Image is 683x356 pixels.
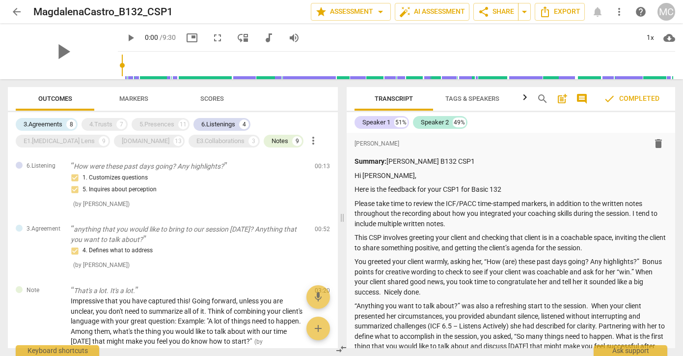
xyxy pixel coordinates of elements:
span: arrow_drop_down [375,6,386,18]
button: Search [535,91,550,107]
button: Picture in picture [183,29,201,47]
span: 6.Listening [27,162,55,170]
button: MC [657,3,675,21]
button: Volume [285,29,303,47]
button: Export [535,3,585,21]
span: cloud_download [663,32,675,44]
span: comment [576,93,588,105]
div: [DOMAIN_NAME] [122,136,169,146]
div: Notes [272,136,288,146]
span: share [478,6,490,18]
span: help [635,6,647,18]
span: AI Assessment [399,6,465,18]
span: check [603,93,615,105]
h2: MagdalenaCastro_B132_CSP1 [33,6,173,18]
div: 3.Agreements [24,119,62,129]
div: 9 [292,136,302,146]
button: Show/Hide comments [574,91,590,107]
span: volume_up [288,32,300,44]
div: 4 [239,119,249,129]
button: Switch to audio player [260,29,277,47]
span: post_add [556,93,568,105]
p: Hi [PERSON_NAME], [355,171,668,181]
span: move_down [237,32,249,44]
p: This CSP involves greeting your client and checking that client is in a coachable space, inviting... [355,233,668,253]
span: fullscreen [212,32,223,44]
div: 9 [99,136,109,146]
span: play_arrow [125,32,137,44]
button: View player as separate pane [234,29,252,47]
div: 4.Trusts [89,119,112,129]
div: E3.Collaborations [196,136,245,146]
span: Export [539,6,580,18]
span: 00:13 [315,162,330,171]
div: 5.Presences [139,119,174,129]
strong: Summary: [355,157,386,165]
span: Transcript [375,95,413,102]
button: Review is completed [596,89,667,109]
div: 51% [394,118,408,127]
span: delete [653,138,664,149]
span: arrow_back [11,6,23,18]
span: add [312,323,324,334]
button: Play [122,29,139,47]
div: 11 [178,119,188,129]
span: mic [312,291,324,303]
button: Add summary [554,91,570,107]
p: That's a lot. It's a lot. [71,286,307,296]
span: Share [478,6,514,18]
span: Scores [200,95,224,102]
button: Add voice note [306,285,330,309]
div: E1.[MEDICAL_DATA] Lens [24,136,95,146]
div: Ask support [594,345,667,356]
span: ( by [PERSON_NAME] ) [73,201,130,208]
span: play_arrow [50,39,76,64]
span: Tags & Speakers [445,95,499,102]
button: AI Assessment [395,3,469,21]
span: / 9:30 [160,33,176,41]
span: star [315,6,327,18]
span: audiotrack [263,32,274,44]
p: How were these past days going? Any highlights? [71,161,307,172]
span: [PERSON_NAME] [355,140,399,148]
div: 7 [116,119,126,129]
span: 00:52 [315,225,330,234]
span: search [537,93,548,105]
button: Share [473,3,519,21]
div: 3 [248,136,258,146]
span: 0:00 [145,33,158,41]
span: Impressive that you have captured this! Going forward, unless you are unclear, you don't need to ... [71,297,302,345]
span: Markers [119,95,148,102]
span: 3.Agreement [27,225,60,233]
div: 13 [173,136,183,146]
p: anything that you would like to bring to our session [DATE]? Anything that you want to talk about? [71,224,307,244]
p: Here is the feedback for your CSP1 for Basic 132 [355,184,668,195]
div: 6.Listenings [201,119,235,129]
div: 49% [453,118,466,127]
span: Assessment [315,6,386,18]
p: Please take time to review the ICF/PACC time-stamped markers, in addition to the written notes th... [355,199,668,229]
div: Keyboard shortcuts [16,345,99,356]
span: ( by [PERSON_NAME] ) [73,262,130,268]
div: Speaker 2 [421,118,449,127]
span: Completed [603,93,659,105]
button: Sharing summary [518,3,531,21]
span: picture_in_picture [186,32,198,44]
span: auto_fix_high [399,6,411,18]
div: 1x [641,30,659,46]
div: Speaker 1 [362,118,390,127]
button: Assessment [311,3,391,21]
span: arrow_drop_down [519,6,530,18]
span: Outcomes [38,95,72,102]
div: 8 [66,119,76,129]
a: Help [632,3,650,21]
p: You greeted your client warmly, asking her, “How (are) these past days going? Any highlights?” Bo... [355,257,668,297]
p: [PERSON_NAME] B132 CSP1 [355,156,668,167]
button: Fullscreen [209,29,226,47]
span: more_vert [307,135,319,147]
span: Note [27,286,39,295]
span: compare_arrows [335,343,347,355]
button: Add outcome [306,317,330,340]
span: more_vert [613,6,625,18]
